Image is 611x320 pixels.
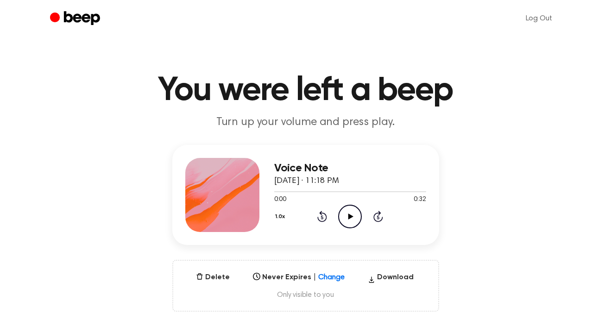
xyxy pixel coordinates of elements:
button: Delete [192,272,233,283]
a: Log Out [517,7,561,30]
span: [DATE] · 11:18 PM [274,177,339,185]
a: Beep [50,10,102,28]
span: 0:00 [274,195,286,205]
p: Turn up your volume and press play. [128,115,484,130]
h3: Voice Note [274,162,426,175]
button: Download [364,272,417,287]
h1: You were left a beep [69,74,543,107]
span: Only visible to you [184,290,427,300]
button: 1.0x [274,209,289,225]
span: 0:32 [414,195,426,205]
